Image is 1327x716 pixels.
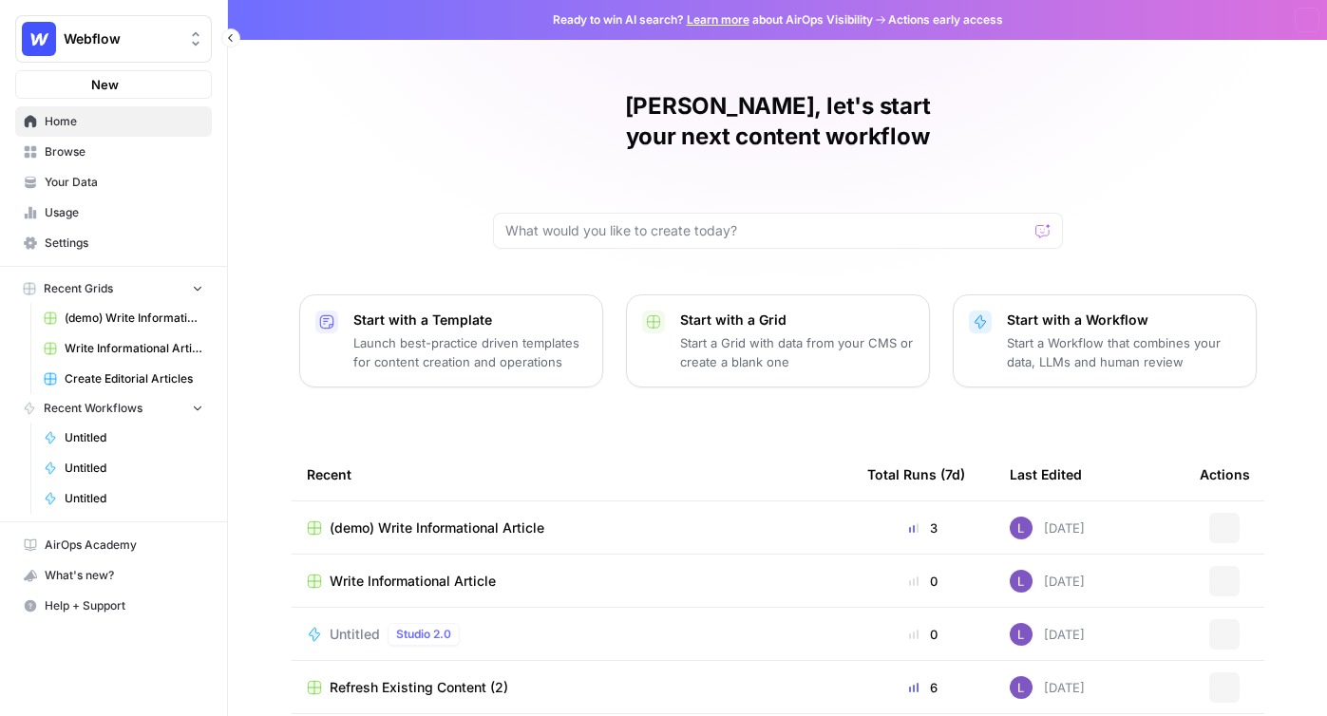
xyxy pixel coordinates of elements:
[1010,517,1033,539] img: rn7sh892ioif0lo51687sih9ndqw
[1010,517,1085,539] div: [DATE]
[330,625,380,644] span: Untitled
[396,626,451,643] span: Studio 2.0
[680,333,914,371] p: Start a Grid with data from your CMS or create a blank one
[15,15,212,63] button: Workspace: Webflow
[15,274,212,303] button: Recent Grids
[1010,570,1033,593] img: rn7sh892ioif0lo51687sih9ndqw
[687,12,749,27] a: Learn more
[45,113,203,130] span: Home
[1200,448,1250,500] div: Actions
[15,591,212,621] button: Help + Support
[35,364,212,394] a: Create Editorial Articles
[953,294,1257,387] button: Start with a WorkflowStart a Workflow that combines your data, LLMs and human review
[45,143,203,160] span: Browse
[330,678,508,697] span: Refresh Existing Content (2)
[493,91,1063,152] h1: [PERSON_NAME], let's start your next content workflow
[45,235,203,252] span: Settings
[15,228,212,258] a: Settings
[15,106,212,137] a: Home
[15,167,212,198] a: Your Data
[867,448,965,500] div: Total Runs (7d)
[307,572,837,591] a: Write Informational Article
[353,311,587,330] p: Start with a Template
[65,429,203,446] span: Untitled
[307,623,837,646] a: UntitledStudio 2.0
[35,483,212,514] a: Untitled
[35,303,212,333] a: (demo) Write Informational Article
[44,400,142,417] span: Recent Workflows
[680,311,914,330] p: Start with a Grid
[1007,333,1241,371] p: Start a Workflow that combines your data, LLMs and human review
[307,678,837,697] a: Refresh Existing Content (2)
[626,294,930,387] button: Start with a GridStart a Grid with data from your CMS or create a blank one
[888,11,1003,28] span: Actions early access
[16,561,211,590] div: What's new?
[64,29,179,48] span: Webflow
[91,75,119,94] span: New
[22,22,56,56] img: Webflow Logo
[1010,448,1082,500] div: Last Edited
[1010,623,1033,646] img: rn7sh892ioif0lo51687sih9ndqw
[15,560,212,591] button: What's new?
[1010,570,1085,593] div: [DATE]
[35,423,212,453] a: Untitled
[45,204,203,221] span: Usage
[330,572,496,591] span: Write Informational Article
[867,518,979,537] div: 3
[45,537,203,554] span: AirOps Academy
[15,198,212,228] a: Usage
[15,137,212,167] a: Browse
[353,333,587,371] p: Launch best-practice driven templates for content creation and operations
[867,572,979,591] div: 0
[1007,311,1241,330] p: Start with a Workflow
[1010,676,1085,699] div: [DATE]
[35,333,212,364] a: Write Informational Article
[1010,676,1033,699] img: rn7sh892ioif0lo51687sih9ndqw
[65,370,203,387] span: Create Editorial Articles
[867,625,979,644] div: 0
[15,530,212,560] a: AirOps Academy
[65,490,203,507] span: Untitled
[45,597,203,614] span: Help + Support
[553,11,873,28] span: Ready to win AI search? about AirOps Visibility
[65,460,203,477] span: Untitled
[307,518,837,537] a: (demo) Write Informational Article
[299,294,603,387] button: Start with a TemplateLaunch best-practice driven templates for content creation and operations
[35,453,212,483] a: Untitled
[15,394,212,423] button: Recent Workflows
[330,518,544,537] span: (demo) Write Informational Article
[505,221,1028,240] input: What would you like to create today?
[65,340,203,357] span: Write Informational Article
[307,448,837,500] div: Recent
[65,310,203,327] span: (demo) Write Informational Article
[867,678,979,697] div: 6
[44,280,113,297] span: Recent Grids
[15,70,212,99] button: New
[45,174,203,191] span: Your Data
[1010,623,1085,646] div: [DATE]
